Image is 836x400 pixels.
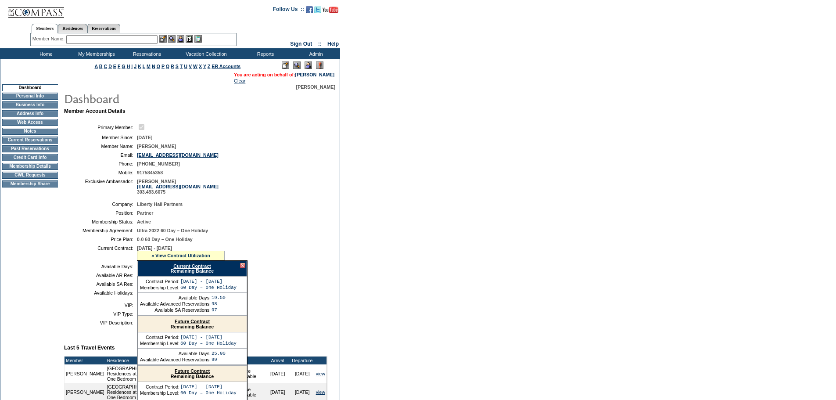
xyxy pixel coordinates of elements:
[95,64,98,69] a: A
[68,202,133,207] td: Company:
[323,7,338,13] img: Subscribe to our YouTube Channel
[137,170,163,175] span: 9175845358
[2,154,58,161] td: Credit Card Info
[68,237,133,242] td: Price Plan:
[236,357,266,364] td: Type
[137,237,193,242] span: 0-0 60 Day – One Holiday
[140,357,211,362] td: Available Advanced Reservations:
[2,137,58,144] td: Current Reservations
[203,64,206,69] a: Y
[140,279,179,284] td: Contract Period:
[186,35,193,43] img: Reservations
[171,64,174,69] a: R
[290,364,315,383] td: [DATE]
[65,357,106,364] td: Member
[140,384,179,389] td: Contract Period:
[140,341,179,346] td: Membership Level:
[106,357,236,364] td: Residence
[316,371,325,376] a: view
[236,364,266,383] td: Space Available
[64,345,115,351] b: Last 5 Travel Events
[137,161,180,166] span: [PHONE_NUMBER]
[140,335,179,340] td: Contract Period:
[118,64,121,69] a: F
[212,357,226,362] td: 99
[296,84,335,90] span: [PERSON_NAME]
[184,64,187,69] a: U
[138,64,141,69] a: K
[2,145,58,152] td: Past Reservations
[305,61,312,69] img: Impersonate
[70,48,121,59] td: My Memberships
[193,64,197,69] a: W
[68,311,133,317] td: VIP Type:
[68,273,133,278] td: Available AR Res:
[106,364,236,383] td: [GEOGRAPHIC_DATA], [GEOGRAPHIC_DATA] - The Residences at [GEOGRAPHIC_DATA] One Bedroom Junior Sui...
[161,64,165,69] a: P
[239,48,290,59] td: Reports
[189,64,192,69] a: V
[293,61,301,69] img: View Mode
[295,72,334,77] a: [PERSON_NAME]
[157,64,160,69] a: O
[134,64,136,69] a: J
[87,24,120,33] a: Reservations
[68,210,133,216] td: Position:
[137,245,172,251] span: [DATE] - [DATE]
[137,261,247,276] div: Remaining Balance
[151,253,210,258] a: » View Contract Utilization
[68,161,133,166] td: Phone:
[68,152,133,158] td: Email:
[32,24,58,33] a: Members
[2,119,58,126] td: Web Access
[273,5,304,16] td: Follow Us ::
[2,172,58,179] td: CWL Requests
[180,64,183,69] a: T
[137,144,176,149] span: [PERSON_NAME]
[180,335,237,340] td: [DATE] - [DATE]
[314,6,321,13] img: Follow us on Twitter
[137,152,219,158] a: [EMAIL_ADDRESS][DOMAIN_NAME]
[68,219,133,224] td: Membership Status:
[176,64,179,69] a: S
[266,357,290,364] td: Arrival
[175,368,210,374] a: Future Contract
[64,108,126,114] b: Member Account Details
[127,64,130,69] a: H
[180,285,237,290] td: 60 Day – One Holiday
[140,285,179,290] td: Membership Level:
[208,64,211,69] a: Z
[137,219,151,224] span: Active
[199,64,202,69] a: X
[306,6,313,13] img: Become our fan on Facebook
[65,364,106,383] td: [PERSON_NAME]
[68,179,133,195] td: Exclusive Ambassador:
[68,281,133,287] td: Available SA Res:
[140,301,211,306] td: Available Advanced Reservations:
[266,364,290,383] td: [DATE]
[212,307,226,313] td: 97
[137,184,219,189] a: [EMAIL_ADDRESS][DOMAIN_NAME]
[212,295,226,300] td: 19.50
[137,210,153,216] span: Partner
[32,35,66,43] div: Member Name:
[64,90,239,107] img: pgTtlDashboard.gif
[290,41,312,47] a: Sign Out
[180,341,237,346] td: 60 Day – One Holiday
[318,41,322,47] span: ::
[137,202,183,207] span: Liberty Hall Partners
[68,144,133,149] td: Member Name:
[140,295,211,300] td: Available Days:
[316,61,323,69] img: Log Concern/Member Elevation
[290,48,340,59] td: Admin
[212,301,226,306] td: 98
[180,279,237,284] td: [DATE] - [DATE]
[212,351,226,356] td: 25.00
[177,35,184,43] img: Impersonate
[113,64,116,69] a: E
[68,264,133,269] td: Available Days:
[2,180,58,187] td: Membership Share
[140,351,211,356] td: Available Days:
[152,64,155,69] a: N
[327,41,339,47] a: Help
